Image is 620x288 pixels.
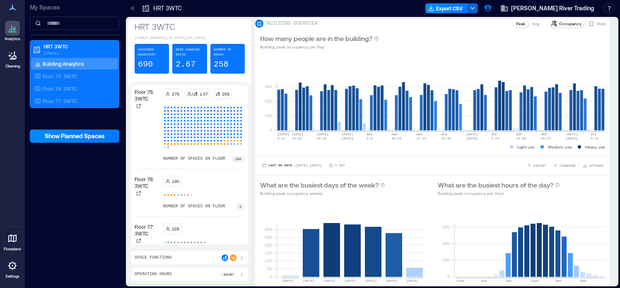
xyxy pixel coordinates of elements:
text: SEP [491,132,497,136]
p: BUILDING OVERVIEW [267,20,317,27]
text: 3-9 [367,137,373,140]
button: Last 90 Days |[DATE]-[DATE] [260,161,323,170]
tspan: 100 [265,258,272,263]
p: Building peak occupancy per Hour [438,190,560,197]
text: [DATE] [277,132,289,136]
p: Peak [516,20,525,27]
text: AUG [416,132,422,136]
a: Settings [2,256,22,281]
p: Floorplans [4,247,21,252]
tspan: 200 [265,98,272,103]
button: COMPARE [551,161,577,170]
text: [DATE] [406,279,418,283]
p: 225 [172,226,179,232]
tspan: 200 [265,242,272,247]
text: [DATE] [323,279,335,283]
p: Analytics [5,36,20,41]
tspan: 200 [442,241,449,246]
p: Floor 76: 3WTC [135,176,160,189]
text: 21-27 [541,137,551,140]
p: 258 [222,91,229,97]
text: [DATE] [566,132,578,136]
text: SEP [541,132,547,136]
text: AUG [441,132,447,136]
tspan: 300 [442,224,449,229]
p: Number of Desks [214,47,241,57]
span: EXPORT [533,163,546,168]
button: EXPORT [525,161,548,170]
text: 7-13 [491,137,499,140]
tspan: 300 [265,227,272,232]
p: Building peak occupancy weekly [260,190,385,197]
text: [DATE] [365,279,377,283]
text: [DATE] [316,132,328,136]
text: [DATE] [566,137,578,140]
p: 258 [214,59,229,70]
text: 10-16 [391,137,401,140]
tspan: 50 [267,266,272,271]
p: 9 [239,204,241,209]
text: 14-20 [516,137,526,140]
p: Floor 76: 3WTC [43,85,77,92]
p: Building peak occupancy per Day [260,43,379,50]
a: Floorplans [1,228,24,254]
p: Floor 75: 3WTC [135,89,160,102]
p: Avg [532,20,539,27]
text: [DATE] [466,132,478,136]
p: 190 [172,178,179,185]
p: Cleaning [5,64,20,69]
p: number of spaces on floor [163,203,225,210]
p: HRT 3WTC [153,4,182,12]
p: [STREET_ADDRESS][US_STATE][US_STATE] [135,36,245,41]
text: [DATE] [386,279,398,283]
text: 12pm [531,279,538,283]
p: Occupancy [559,20,581,27]
text: [DATE] [342,132,354,136]
button: OPTIONS [581,161,605,170]
p: number of spaces on floor [163,156,225,162]
p: 8a - 9p [224,272,233,277]
p: 1 Day [335,163,345,168]
p: 290 [235,156,241,161]
p: Settings [5,274,19,279]
span: COMPARE [560,163,576,168]
p: 690 [138,59,153,70]
p: Space Functions [135,254,172,261]
text: 4am [481,279,487,283]
tspan: 250 [265,235,272,240]
tspan: 0 [270,274,272,279]
text: [DATE] [282,279,294,283]
text: 12am [456,279,464,283]
button: Show Planned Spaces [30,130,119,143]
text: 5-11 [591,137,599,140]
text: [DATE] [342,137,354,140]
text: 13-19 [292,137,302,140]
p: Heavy use [585,144,605,150]
text: 4pm [555,279,562,283]
p: HRT 3WTC [43,43,113,50]
button: [PERSON_NAME] River Trading [498,2,597,15]
p: 275 [172,91,179,97]
text: [DATE] [303,279,315,283]
p: My Spaces [30,3,119,12]
p: How many people are in the building? [260,34,372,43]
p: Desk-sharing ratio [176,47,203,57]
text: [DATE] [344,279,356,283]
text: [DATE] [292,132,304,136]
text: 20-26 [316,137,326,140]
a: Cleaning [2,46,23,71]
p: Light use [517,144,535,150]
p: Visits [596,20,606,27]
p: Operating Hours [135,271,172,278]
text: AUG [391,132,398,136]
tspan: 0 [447,274,449,279]
text: OCT [591,132,597,136]
text: 17-23 [416,137,426,140]
tspan: 100 [265,113,272,118]
button: Export CSV [425,3,468,13]
p: 1.07 [200,91,208,97]
p: Floor 77: 3WTC [135,223,160,237]
span: OPTIONS [589,163,603,168]
tspan: 0 [270,127,272,132]
span: [PERSON_NAME] River Trading [511,4,594,12]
